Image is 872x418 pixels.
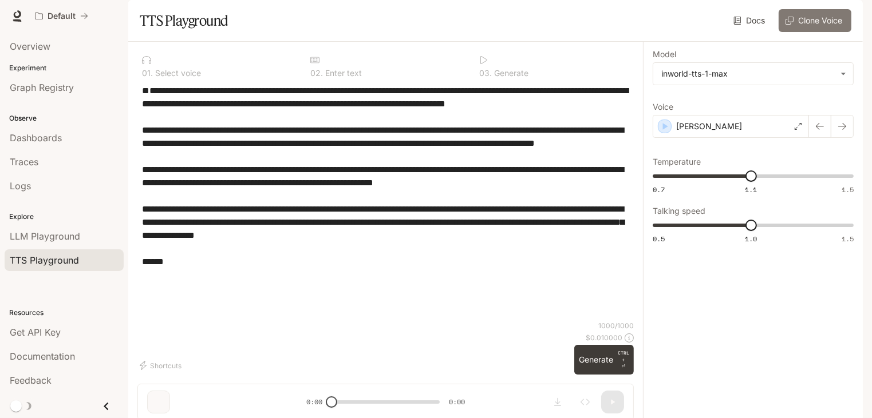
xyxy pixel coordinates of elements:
p: CTRL + [618,349,629,363]
p: Select voice [153,69,201,77]
p: 1000 / 1000 [598,321,634,331]
p: $ 0.010000 [586,333,622,343]
span: 0.5 [653,234,665,244]
p: 0 3 . [479,69,492,77]
div: inworld-tts-1-max [661,68,835,79]
div: inworld-tts-1-max [653,63,853,85]
p: Generate [492,69,528,77]
span: 1.5 [842,185,854,194]
p: 0 2 . [310,69,323,77]
h1: TTS Playground [140,9,228,32]
p: Model [653,50,676,58]
button: Clone Voice [779,9,851,32]
p: Default [48,11,76,21]
p: Temperature [653,158,701,166]
p: Voice [653,103,673,111]
p: Enter text [323,69,362,77]
button: All workspaces [30,5,93,27]
a: Docs [731,9,770,32]
p: [PERSON_NAME] [676,121,742,132]
p: Talking speed [653,207,705,215]
span: 1.1 [745,185,757,194]
button: GenerateCTRL +⏎ [574,345,634,375]
span: 1.5 [842,234,854,244]
p: ⏎ [618,349,629,370]
span: 0.7 [653,185,665,194]
p: 0 1 . [142,69,153,77]
button: Shortcuts [137,356,186,375]
span: 1.0 [745,234,757,244]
